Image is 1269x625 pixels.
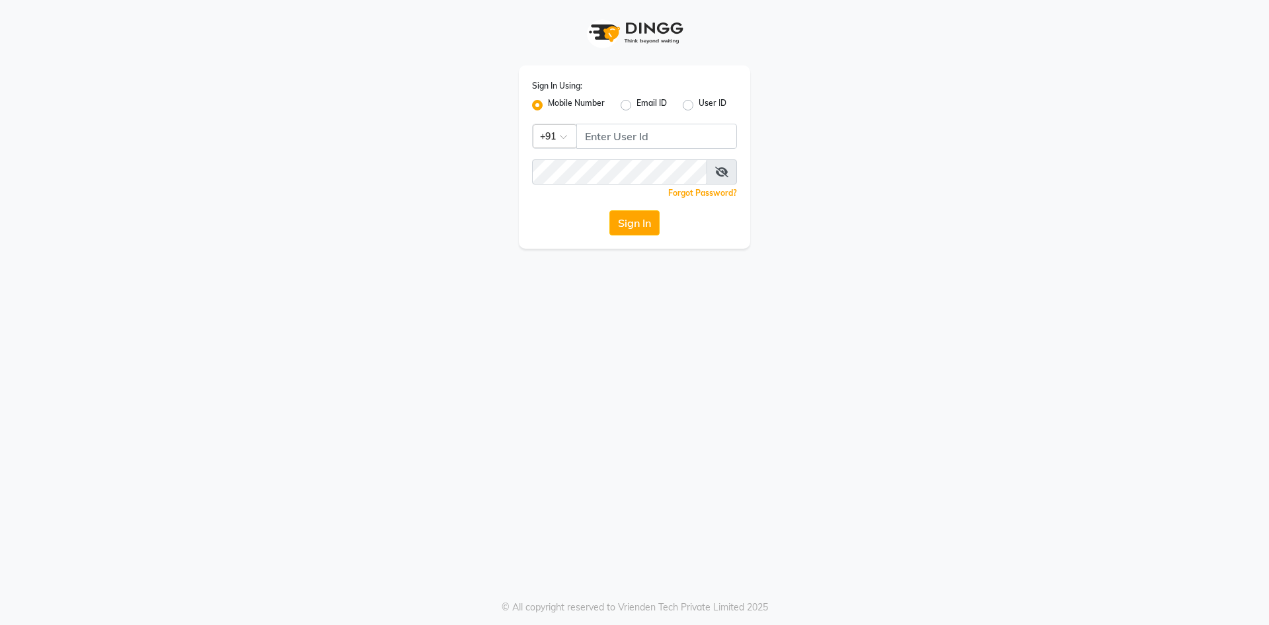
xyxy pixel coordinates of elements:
input: Username [576,124,737,149]
label: Email ID [636,97,667,113]
img: logo1.svg [582,13,687,52]
button: Sign In [609,210,660,235]
a: Forgot Password? [668,188,737,198]
label: Mobile Number [548,97,605,113]
label: Sign In Using: [532,80,582,92]
input: Username [532,159,707,185]
label: User ID [699,97,726,113]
